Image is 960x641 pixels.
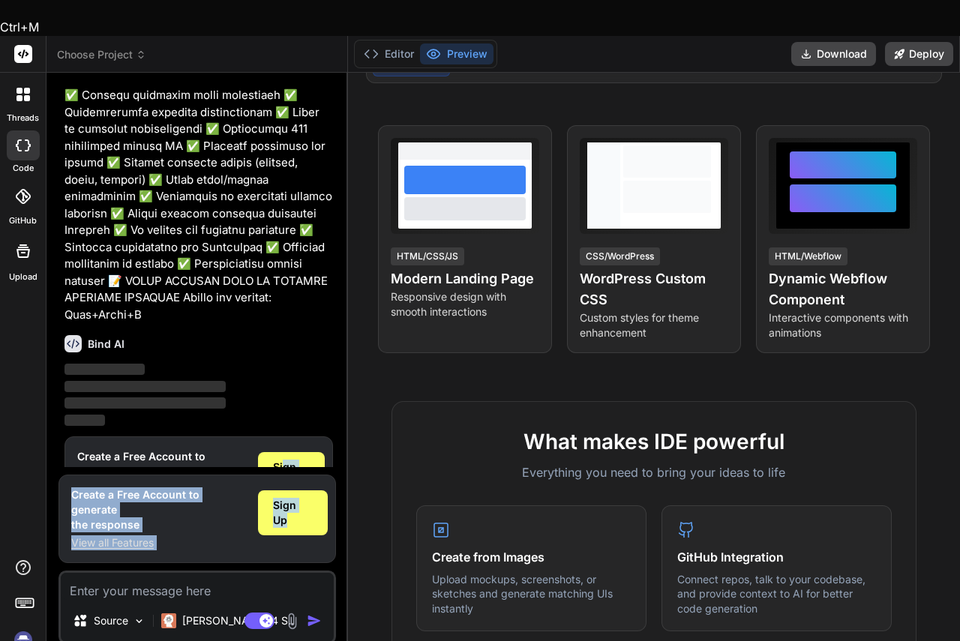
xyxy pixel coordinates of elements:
[885,42,953,66] button: Deploy
[391,268,539,289] h4: Modern Landing Page
[133,615,145,628] img: Pick Models
[273,498,313,528] span: Sign Up
[64,364,145,375] span: ‌
[64,415,105,426] span: ‌
[71,487,246,532] h1: Create a Free Account to generate the response
[769,310,917,340] p: Interactive components with animations
[13,162,34,175] label: code
[769,247,847,265] div: HTML/Webflow
[9,214,37,227] label: GitHub
[580,268,728,310] h4: WordPress Custom CSS
[71,535,246,550] p: View all Features
[416,426,892,457] h2: What makes IDE powerful
[182,613,294,628] p: [PERSON_NAME] 4 S..
[94,613,128,628] p: Source
[273,460,310,490] span: Sign Up
[580,247,660,265] div: CSS/WordPress
[791,42,876,66] button: Download
[391,247,464,265] div: HTML/CSS/JS
[64,381,226,392] span: ‌
[677,548,876,566] h4: GitHub Integration
[283,613,301,630] img: attachment
[677,572,876,616] p: Connect repos, talk to your codebase, and provide context to AI for better code generation
[358,43,420,64] button: Editor
[57,47,146,62] span: Choose Project
[769,268,917,310] h4: Dynamic Webflow Component
[9,271,37,283] label: Upload
[77,449,246,494] h1: Create a Free Account to generate the response
[307,613,322,628] img: icon
[391,289,539,319] p: Responsive design with smooth interactions
[432,572,631,616] p: Upload mockups, screenshots, or sketches and generate matching UIs instantly
[580,310,728,340] p: Custom styles for theme enhancement
[416,463,892,481] p: Everything you need to bring your ideas to life
[64,397,226,409] span: ‌
[88,337,124,352] h6: Bind AI
[420,43,493,64] button: Preview
[161,613,176,628] img: Claude 4 Sonnet
[7,112,39,124] label: threads
[432,548,631,566] h4: Create from Images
